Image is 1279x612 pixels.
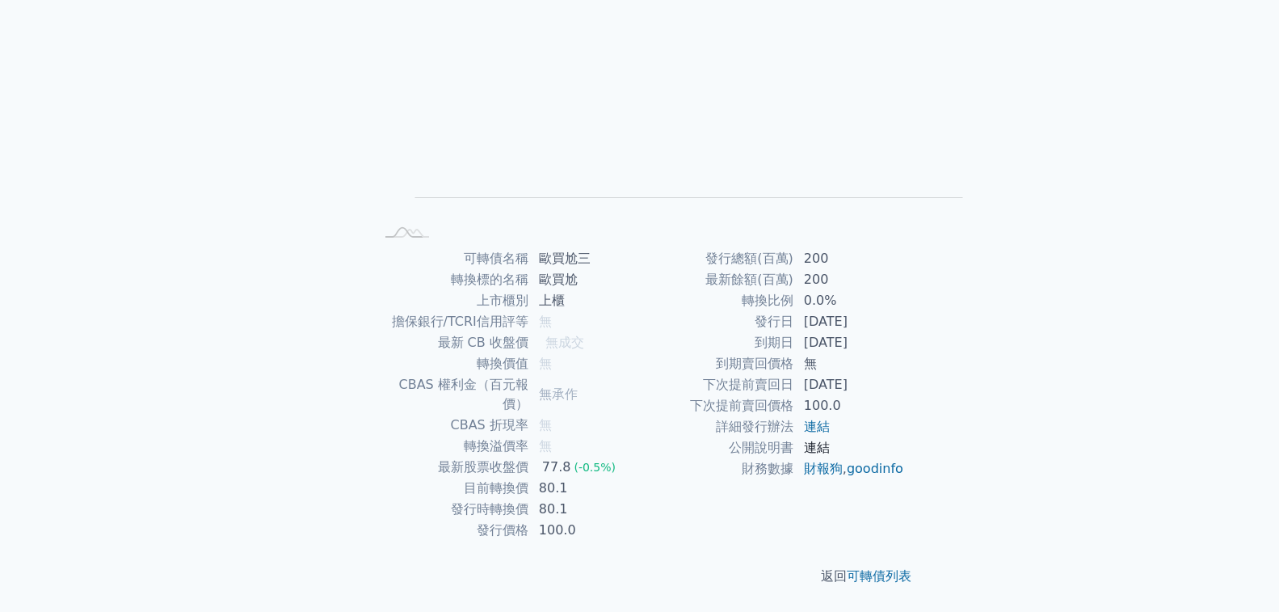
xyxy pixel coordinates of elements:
td: 發行日 [640,311,794,332]
td: 歐買尬三 [529,248,640,269]
span: 無 [539,314,552,329]
td: 轉換標的名稱 [375,269,529,290]
td: 發行時轉換價 [375,499,529,520]
td: , [794,458,905,479]
a: goodinfo [847,461,903,476]
td: [DATE] [794,311,905,332]
td: 轉換價值 [375,353,529,374]
span: 無承作 [539,386,578,402]
td: [DATE] [794,332,905,353]
td: 100.0 [529,520,640,541]
td: [DATE] [794,374,905,395]
a: 財報狗 [804,461,843,476]
td: 0.0% [794,290,905,311]
td: 上櫃 [529,290,640,311]
td: 最新 CB 收盤價 [375,332,529,353]
td: 發行總額(百萬) [640,248,794,269]
td: 無 [794,353,905,374]
a: 可轉債列表 [847,568,911,584]
td: 下次提前賣回價格 [640,395,794,416]
td: 到期賣回價格 [640,353,794,374]
td: CBAS 權利金（百元報價） [375,374,529,415]
td: CBAS 折現率 [375,415,529,436]
a: 連結 [804,419,830,434]
td: 80.1 [529,499,640,520]
td: 200 [794,269,905,290]
span: (-0.5%) [574,461,616,474]
td: 到期日 [640,332,794,353]
td: 最新餘額(百萬) [640,269,794,290]
td: 擔保銀行/TCRI信用評等 [375,311,529,332]
td: 100.0 [794,395,905,416]
p: 返回 [356,567,924,586]
span: 無 [539,356,552,371]
td: 公開說明書 [640,437,794,458]
g: Chart [401,27,963,221]
td: 上市櫃別 [375,290,529,311]
span: 無 [539,438,552,454]
a: 連結 [804,440,830,455]
span: 無成交 [545,335,584,350]
td: 財務數據 [640,458,794,479]
td: 轉換溢價率 [375,436,529,457]
td: 200 [794,248,905,269]
td: 最新股票收盤價 [375,457,529,478]
td: 目前轉換價 [375,478,529,499]
td: 下次提前賣回日 [640,374,794,395]
td: 可轉債名稱 [375,248,529,269]
td: 歐買尬 [529,269,640,290]
td: 發行價格 [375,520,529,541]
td: 轉換比例 [640,290,794,311]
td: 詳細發行辦法 [640,416,794,437]
div: 77.8 [539,458,574,477]
td: 80.1 [529,478,640,499]
span: 無 [539,417,552,433]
